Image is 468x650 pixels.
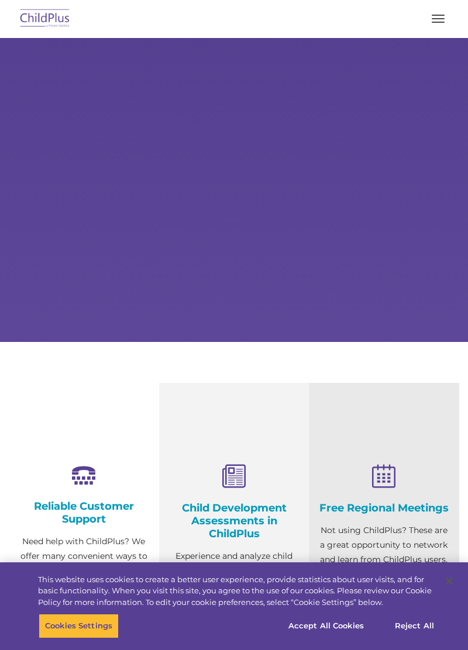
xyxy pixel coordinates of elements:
h4: Reliable Customer Support [18,500,150,525]
button: Reject All [378,614,451,638]
h4: Child Development Assessments in ChildPlus [168,502,301,540]
p: Not using ChildPlus? These are a great opportunity to network and learn from ChildPlus users. Fin... [318,523,450,611]
button: Cookies Settings [39,614,119,638]
div: This website uses cookies to create a better user experience, provide statistics about user visit... [38,574,435,608]
img: ChildPlus by Procare Solutions [18,5,73,33]
button: Close [436,568,462,594]
button: Accept All Cookies [282,614,370,638]
p: Need help with ChildPlus? We offer many convenient ways to contact our amazing Customer Support r... [18,534,150,637]
h4: Free Regional Meetings [318,502,450,514]
p: Experience and analyze child assessments and Head Start data management in one system with zero c... [168,549,301,637]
